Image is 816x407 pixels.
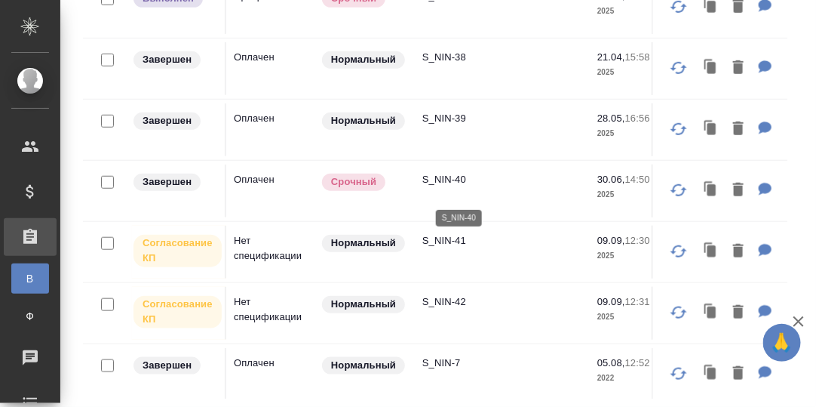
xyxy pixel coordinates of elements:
[763,324,801,362] button: 🙏
[422,356,495,371] p: S_NIN-7
[697,53,726,84] button: Клонировать
[331,297,396,312] p: Нормальный
[597,296,625,307] p: 09.09,
[661,356,697,392] button: Обновить
[422,111,495,126] p: S_NIN-39
[331,113,396,128] p: Нормальный
[226,287,321,340] td: Нет спецификации
[422,294,495,310] p: S_NIN-42
[422,233,495,248] p: S_NIN-41
[422,172,495,187] p: S_NIN-40
[661,50,697,86] button: Обновить
[625,235,650,246] p: 12:30
[19,309,41,324] span: Ф
[597,371,658,386] p: 2022
[143,174,192,190] p: Завершен
[661,172,697,208] button: Обновить
[625,296,650,307] p: 12:31
[422,50,495,65] p: S_NIN-38
[132,172,217,193] div: Выставляет КМ при направлении счета или после выполнения всех работ/сдачи заказа клиенту. Окончат...
[697,236,726,267] button: Клонировать
[132,356,217,376] div: Выставляет КМ при направлении счета или после выполнения всех работ/сдачи заказа клиенту. Окончат...
[597,187,658,202] p: 2025
[597,51,625,63] p: 21.04,
[321,356,407,376] div: Статус по умолчанию для стандартных заказов
[11,264,49,294] a: В
[625,113,650,124] p: 16:56
[726,359,751,390] button: Удалить
[661,294,697,331] button: Обновить
[661,233,697,270] button: Обновить
[226,165,321,217] td: Оплачен
[726,175,751,206] button: Удалить
[726,114,751,145] button: Удалить
[661,111,697,147] button: Обновить
[697,298,726,328] button: Клонировать
[726,53,751,84] button: Удалить
[331,174,376,190] p: Срочный
[226,42,321,95] td: Оплачен
[625,174,650,185] p: 14:50
[597,4,658,19] p: 2025
[143,236,213,266] p: Согласование КП
[726,236,751,267] button: Удалить
[597,310,658,325] p: 2025
[625,357,650,368] p: 12:52
[226,103,321,156] td: Оплачен
[597,65,658,80] p: 2025
[226,226,321,279] td: Нет спецификации
[132,111,217,131] div: Выставляет КМ при направлении счета или после выполнения всех работ/сдачи заказа клиенту. Окончат...
[597,248,658,264] p: 2025
[726,298,751,328] button: Удалить
[697,175,726,206] button: Клонировать
[597,357,625,368] p: 05.08,
[143,297,213,327] p: Согласование КП
[143,52,192,67] p: Завершен
[597,174,625,185] p: 30.06,
[143,358,192,373] p: Завершен
[143,113,192,128] p: Завершен
[625,51,650,63] p: 15:58
[331,358,396,373] p: Нормальный
[11,301,49,331] a: Ф
[226,348,321,401] td: Оплачен
[697,359,726,390] button: Клонировать
[597,113,625,124] p: 28.05,
[697,114,726,145] button: Клонировать
[132,50,217,70] div: Выставляет КМ при направлении счета или после выполнения всех работ/сдачи заказа клиенту. Окончат...
[769,327,795,359] span: 🙏
[597,235,625,246] p: 09.09,
[597,126,658,141] p: 2025
[331,236,396,251] p: Нормальный
[19,271,41,286] span: В
[331,52,396,67] p: Нормальный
